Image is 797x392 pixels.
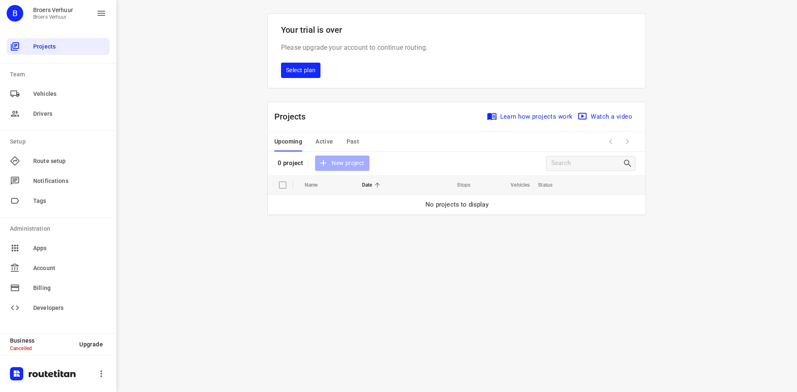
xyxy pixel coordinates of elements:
[33,197,106,205] span: Tags
[10,70,110,79] p: Team
[623,158,635,168] div: Search
[602,133,619,150] span: Previous Page
[10,137,110,146] p: Setup
[7,280,110,296] div: Billing
[7,260,110,276] div: Account
[7,240,110,256] div: Apps
[286,65,315,75] span: Select plan
[281,63,320,78] button: Select plan
[619,133,636,150] span: Next Page
[281,24,632,36] p: Your trial is over
[315,136,333,147] span: Active
[33,42,106,51] span: Projects
[33,284,106,292] span: Billing
[7,192,110,209] div: Tags
[33,90,106,98] span: Vehicles
[33,14,73,20] p: Broers Verhuur
[33,157,106,166] span: Route setup
[33,177,106,185] span: Notifications
[33,244,106,253] span: Apps
[362,180,383,190] span: Date
[7,105,110,122] div: Drivers
[10,224,110,233] p: Administration
[10,337,73,344] p: Business
[281,43,632,53] p: Please upgrade your account to continue routing.
[7,85,110,102] div: Vehicles
[305,180,329,190] span: Name
[33,264,106,273] span: Account
[33,7,73,13] p: Broers Verhuur
[446,180,470,190] span: Stops
[7,299,110,316] div: Developers
[7,153,110,169] div: Route setup
[7,173,110,189] div: Notifications
[274,136,302,147] span: Upcoming
[33,304,106,312] span: Developers
[274,110,313,123] p: Projects
[538,180,563,190] span: Status
[7,38,110,55] div: Projects
[33,110,106,118] span: Drivers
[10,346,32,351] span: Cancelled
[551,157,623,170] input: Search projects
[7,5,23,22] div: B
[73,337,110,352] button: Upgrade
[500,180,530,190] span: Vehicles
[79,341,103,348] span: Upgrade
[278,159,303,167] p: 0 project
[347,136,359,147] span: Past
